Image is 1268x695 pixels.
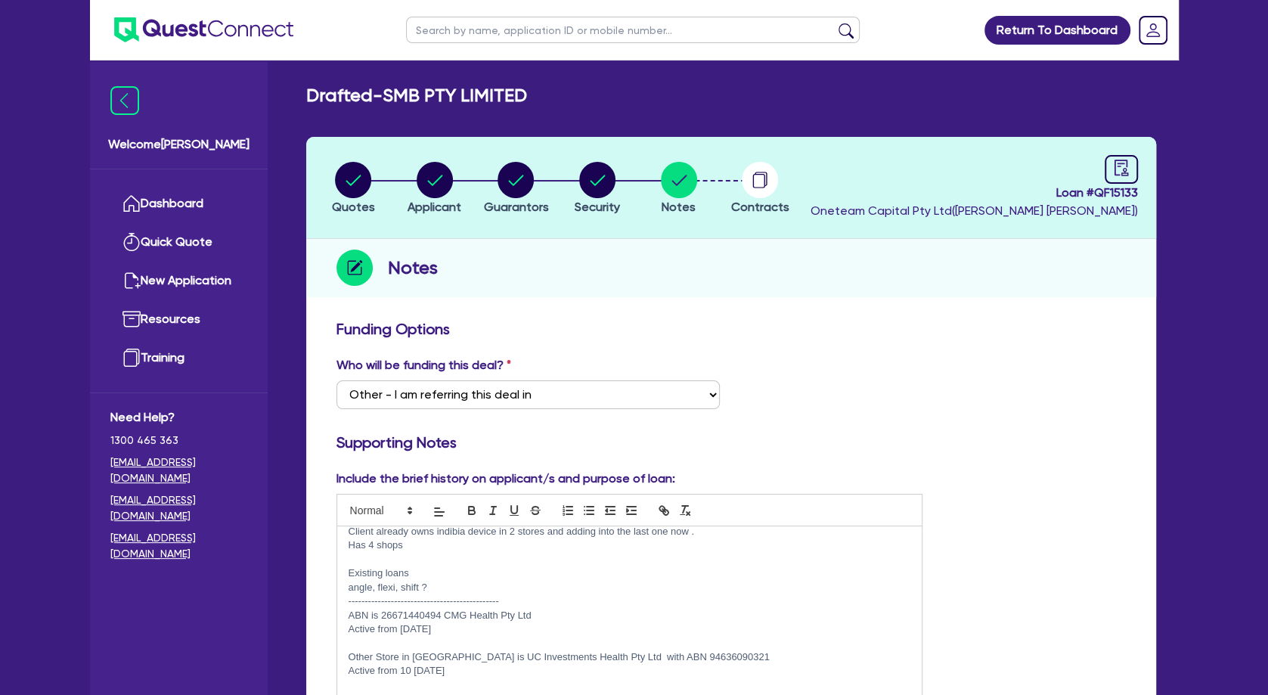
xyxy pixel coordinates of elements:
span: audit [1113,160,1130,176]
label: Include the brief history on applicant/s and purpose of loan: [336,470,675,488]
span: Security [575,200,620,214]
p: ABN is 26671440494 CMG Health Pty Ltd [349,609,911,622]
button: Contracts [730,161,790,217]
button: Notes [660,161,698,217]
button: Quotes [331,161,376,217]
span: Guarantors [483,200,548,214]
a: Quick Quote [110,223,247,262]
img: resources [122,310,141,328]
a: New Application [110,262,247,300]
h3: Supporting Notes [336,433,1126,451]
img: icon-menu-close [110,86,139,115]
span: Contracts [731,200,789,214]
button: Security [574,161,621,217]
img: new-application [122,271,141,290]
img: quest-connect-logo-blue [114,17,293,42]
p: Existing loans [349,566,911,580]
span: Notes [662,200,696,214]
button: Applicant [407,161,462,217]
img: quick-quote [122,233,141,251]
h2: Notes [388,254,438,281]
p: Active from [DATE] [349,622,911,636]
p: ---------------------------------------------- [349,594,911,608]
span: Quotes [332,200,375,214]
h3: Funding Options [336,320,1126,338]
a: Dropdown toggle [1133,11,1173,50]
span: Applicant [408,200,461,214]
h2: Drafted - SMB PTY LIMITED [306,85,527,107]
a: Resources [110,300,247,339]
a: Return To Dashboard [984,16,1130,45]
a: Dashboard [110,185,247,223]
p: Active from 10 [DATE] [349,664,911,678]
a: [EMAIL_ADDRESS][DOMAIN_NAME] [110,455,247,486]
p: angle, flexi, shift ? [349,581,911,594]
p: Client already owns indibia device in 2 stores and adding into the last one now . [349,525,911,538]
a: audit [1105,155,1138,184]
a: [EMAIL_ADDRESS][DOMAIN_NAME] [110,492,247,524]
span: Oneteam Capital Pty Ltd ( [PERSON_NAME] [PERSON_NAME] ) [811,203,1138,218]
span: 1300 465 363 [110,433,247,448]
img: training [122,349,141,367]
span: Need Help? [110,408,247,427]
label: Who will be funding this deal? [336,356,511,374]
img: step-icon [336,250,373,286]
button: Guarantors [482,161,549,217]
span: Welcome [PERSON_NAME] [108,135,250,154]
p: Other Store in [GEOGRAPHIC_DATA] is UC Investments Health Pty Ltd with ABN 94636090321 [349,650,911,664]
span: Loan # QF15133 [811,184,1138,202]
input: Search by name, application ID or mobile number... [406,17,860,43]
a: Training [110,339,247,377]
p: Has 4 shops [349,538,911,552]
a: [EMAIL_ADDRESS][DOMAIN_NAME] [110,530,247,562]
